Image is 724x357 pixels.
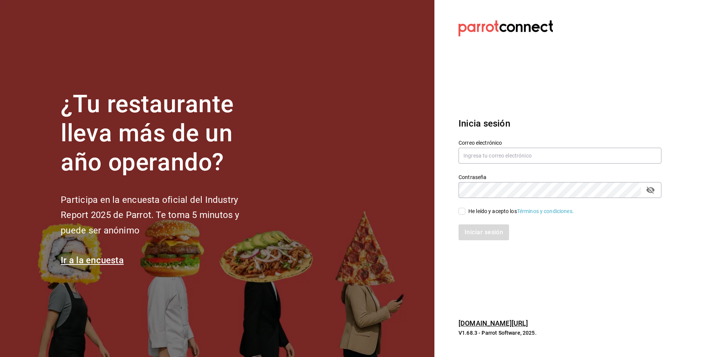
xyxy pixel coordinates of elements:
[459,148,661,164] input: Ingresa tu correo electrónico
[61,255,124,266] a: Ir a la encuesta
[459,175,661,180] label: Contraseña
[468,207,574,215] div: He leído y acepto los
[61,90,264,177] h1: ¿Tu restaurante lleva más de un año operando?
[644,184,657,196] button: passwordField
[61,192,264,238] h2: Participa en la encuesta oficial del Industry Report 2025 de Parrot. Te toma 5 minutos y puede se...
[459,140,661,145] label: Correo electrónico
[459,329,661,337] p: V1.68.3 - Parrot Software, 2025.
[459,319,528,327] a: [DOMAIN_NAME][URL]
[517,208,574,214] a: Términos y condiciones.
[459,117,661,130] h3: Inicia sesión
